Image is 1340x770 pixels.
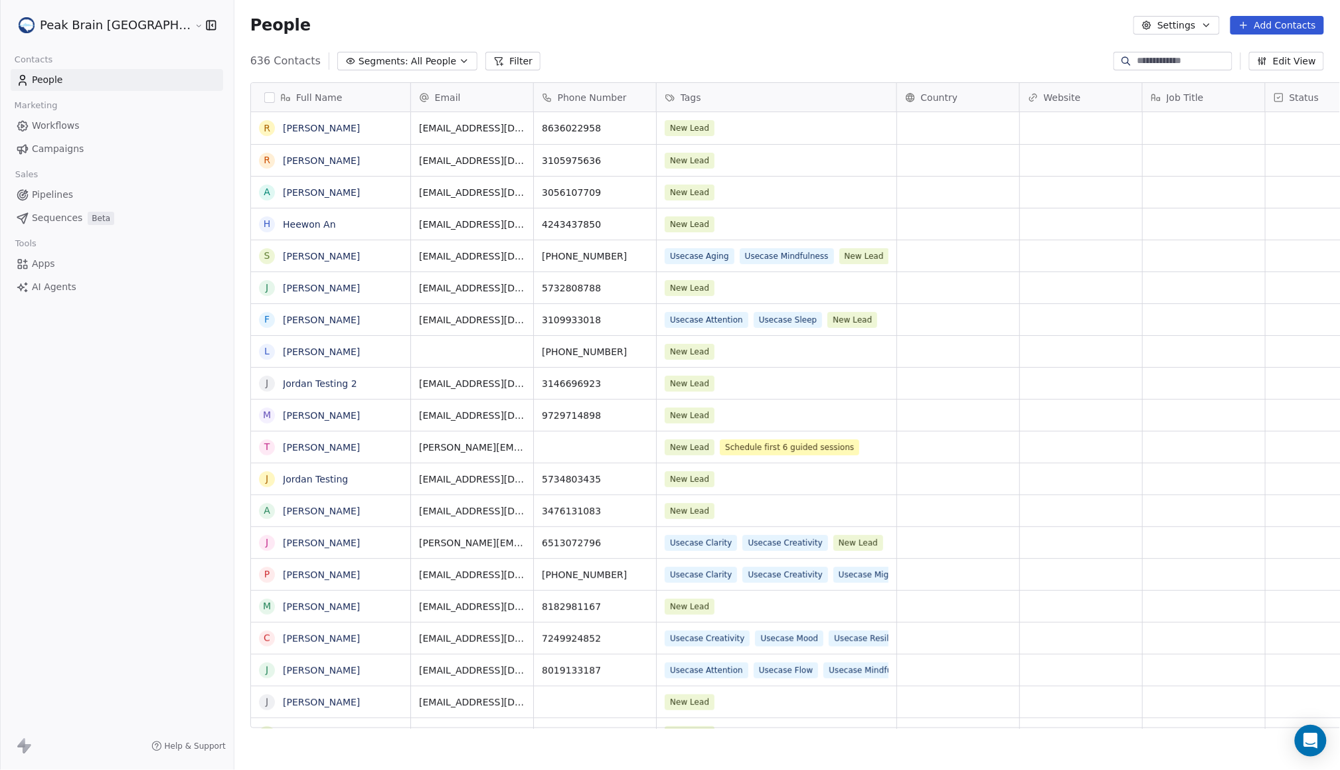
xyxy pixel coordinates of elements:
[11,207,223,229] a: SequencesBeta
[419,250,525,263] span: [EMAIL_ADDRESS][DOMAIN_NAME]
[266,281,268,295] div: J
[839,248,888,264] span: New Lead
[283,729,360,739] a: [PERSON_NAME]
[542,377,648,390] span: 3146696923
[829,631,916,647] span: Usecase Resilience
[542,504,648,518] span: 3476131083
[250,15,311,35] span: People
[1167,91,1204,104] span: Job Title
[823,662,918,678] span: Usecase Mindfulness
[151,741,226,751] a: Help & Support
[542,218,648,231] span: 4243437850
[32,119,80,133] span: Workflows
[264,185,270,199] div: A
[681,91,701,104] span: Tags
[266,536,268,550] div: J
[1295,725,1327,757] div: Open Intercom Messenger
[283,538,360,548] a: [PERSON_NAME]
[665,408,714,424] span: New Lead
[283,155,360,166] a: [PERSON_NAME]
[411,54,456,68] span: All People
[419,377,525,390] span: [EMAIL_ADDRESS][DOMAIN_NAME]
[419,441,525,454] span: [PERSON_NAME][EMAIL_ADDRESS][DOMAIN_NAME]
[419,121,525,135] span: [EMAIL_ADDRESS][DOMAIN_NAME]
[754,312,823,328] span: Usecase Sleep
[665,631,750,647] span: Usecase Creativity
[1290,91,1319,104] span: Status
[11,253,223,275] a: Apps
[283,633,360,644] a: [PERSON_NAME]
[32,188,73,202] span: Pipelines
[264,153,270,167] div: R
[435,91,461,104] span: Email
[266,376,268,390] div: J
[1133,16,1219,35] button: Settings
[419,536,525,550] span: [PERSON_NAME][EMAIL_ADDRESS][DOMAIN_NAME]
[40,17,191,34] span: Peak Brain [GEOGRAPHIC_DATA]
[11,138,223,160] a: Campaigns
[32,211,82,225] span: Sequences
[11,276,223,298] a: AI Agents
[283,506,360,516] a: [PERSON_NAME]
[283,601,360,612] a: [PERSON_NAME]
[283,346,360,357] a: [PERSON_NAME]
[419,568,525,581] span: [EMAIL_ADDRESS][DOMAIN_NAME]
[283,315,360,325] a: [PERSON_NAME]
[1230,16,1324,35] button: Add Contacts
[411,83,533,112] div: Email
[32,280,76,294] span: AI Agents
[283,251,360,262] a: [PERSON_NAME]
[1249,52,1324,70] button: Edit View
[419,313,525,327] span: [EMAIL_ADDRESS][DOMAIN_NAME]
[665,471,714,487] span: New Lead
[9,50,58,70] span: Contacts
[9,165,44,185] span: Sales
[1044,91,1081,104] span: Website
[264,504,270,518] div: A
[419,664,525,677] span: [EMAIL_ADDRESS][DOMAIN_NAME]
[542,186,648,199] span: 3056107709
[542,250,648,263] span: [PHONE_NUMBER]
[251,83,410,112] div: Full Name
[11,115,223,137] a: Workflows
[165,741,226,751] span: Help & Support
[755,631,823,647] span: Usecase Mood
[1143,83,1265,112] div: Job Title
[534,83,656,112] div: Phone Number
[665,153,714,169] span: New Lead
[1020,83,1142,112] div: Website
[665,599,714,615] span: New Lead
[657,83,896,112] div: Tags
[665,344,714,360] span: New Lead
[251,112,411,729] div: grid
[283,474,348,485] a: Jordan Testing
[264,249,270,263] div: S
[264,440,270,454] div: T
[32,257,55,271] span: Apps
[264,345,270,358] div: L
[283,219,336,230] a: Heewon An
[665,694,714,710] span: New Lead
[542,536,648,550] span: 6513072796
[264,217,271,231] div: H
[250,53,321,69] span: 636 Contacts
[263,599,271,613] div: M
[542,568,648,581] span: [PHONE_NUMBER]
[419,632,525,645] span: [EMAIL_ADDRESS][DOMAIN_NAME]
[88,212,114,225] span: Beta
[665,439,714,455] span: New Lead
[266,695,268,709] div: J
[11,69,223,91] a: People
[742,535,827,551] span: Usecase Creativity
[264,727,270,741] div: k
[542,345,648,358] span: [PHONE_NUMBER]
[665,312,748,328] span: Usecase Attention
[665,376,714,392] span: New Lead
[921,91,958,104] span: Country
[419,409,525,422] span: [EMAIL_ADDRESS][DOMAIN_NAME]
[359,54,408,68] span: Segments:
[283,410,360,421] a: [PERSON_NAME]
[665,280,714,296] span: New Lead
[888,535,970,551] span: Usecase Rebound
[485,52,541,70] button: Filter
